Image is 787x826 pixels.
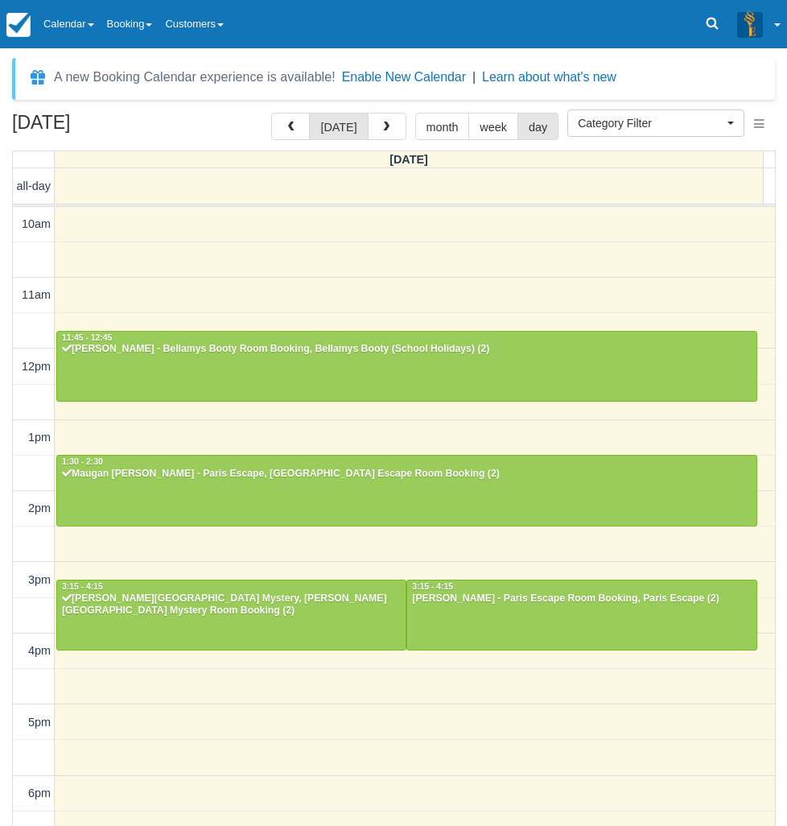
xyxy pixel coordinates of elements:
h2: [DATE] [12,113,216,142]
img: A3 [737,11,763,37]
button: Enable New Calendar [342,69,466,85]
a: 11:45 - 12:45[PERSON_NAME] - Bellamys Booty Room Booking, Bellamys Booty (School Holidays) (2) [56,331,757,402]
button: [DATE] [309,113,368,140]
span: 10am [22,217,51,230]
button: month [415,113,470,140]
div: [PERSON_NAME][GEOGRAPHIC_DATA] Mystery, [PERSON_NAME][GEOGRAPHIC_DATA] Mystery Room Booking (2) [61,593,402,618]
div: A new Booking Calendar experience is available! [54,68,336,87]
a: 3:15 - 4:15[PERSON_NAME] - Paris Escape Room Booking, Paris Escape (2) [406,580,756,650]
span: 6pm [28,787,51,799]
span: [DATE] [389,153,428,166]
a: 1:30 - 2:30Maugan [PERSON_NAME] - Paris Escape, [GEOGRAPHIC_DATA] Escape Room Booking (2) [56,455,757,526]
span: all-day [17,180,51,192]
a: 3:15 - 4:15[PERSON_NAME][GEOGRAPHIC_DATA] Mystery, [PERSON_NAME][GEOGRAPHIC_DATA] Mystery Room Bo... [56,580,406,650]
span: 1pm [28,431,51,444]
span: 4pm [28,644,51,657]
img: checkfront-main-nav-mini-logo.png [6,13,31,37]
span: 5pm [28,716,51,729]
span: 12pm [22,360,51,373]
div: [PERSON_NAME] - Bellamys Booty Room Booking, Bellamys Booty (School Holidays) (2) [61,343,752,356]
span: | [472,70,476,84]
span: 11am [22,288,51,301]
button: day [517,113,558,140]
div: [PERSON_NAME] - Paris Escape Room Booking, Paris Escape (2) [411,593,752,605]
span: 11:45 - 12:45 [62,333,112,342]
span: 3pm [28,573,51,586]
div: Maugan [PERSON_NAME] - Paris Escape, [GEOGRAPHIC_DATA] Escape Room Booking (2) [61,468,752,481]
span: 1:30 - 2:30 [62,457,103,466]
span: Category Filter [578,115,723,131]
a: Learn about what's new [482,70,616,84]
button: week [468,113,518,140]
span: 3:15 - 4:15 [412,582,453,591]
span: 2pm [28,502,51,514]
button: Category Filter [567,109,744,137]
span: 3:15 - 4:15 [62,582,103,591]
